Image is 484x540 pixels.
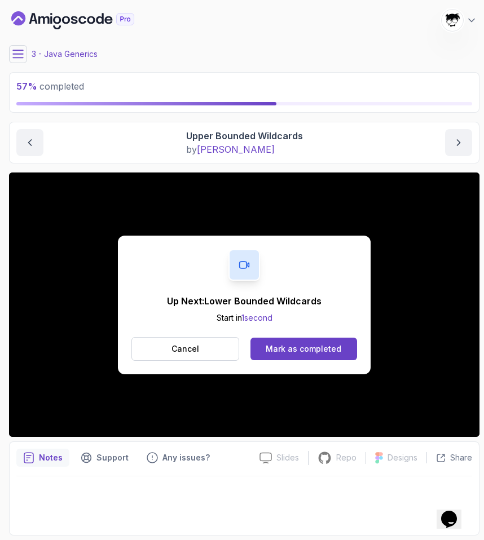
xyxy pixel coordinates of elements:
[167,312,322,324] p: Start in
[162,452,210,463] p: Any issues?
[32,48,98,60] p: 3 - Java Generics
[197,144,275,155] span: [PERSON_NAME]
[131,337,239,361] button: Cancel
[445,129,472,156] button: next content
[39,452,63,463] p: Notes
[276,452,299,463] p: Slides
[450,452,472,463] p: Share
[171,343,199,355] p: Cancel
[426,452,472,463] button: Share
[186,129,303,143] p: Upper Bounded Wildcards
[16,81,84,92] span: completed
[16,449,69,467] button: notes button
[250,338,357,360] button: Mark as completed
[9,172,479,437] iframe: 11 - Upper Bounded Wildcards
[167,294,322,308] p: Up Next: Lower Bounded Wildcards
[437,495,473,529] iframe: chat widget
[241,313,272,322] span: 1 second
[336,452,357,463] p: Repo
[442,10,463,31] img: user profile image
[11,11,160,29] a: Dashboard
[186,143,303,156] p: by
[140,449,217,467] button: Feedback button
[266,343,341,355] div: Mark as completed
[16,129,43,156] button: previous content
[96,452,129,463] p: Support
[388,452,417,463] p: Designs
[74,449,135,467] button: Support button
[16,81,37,92] span: 57 %
[441,9,477,32] button: user profile image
